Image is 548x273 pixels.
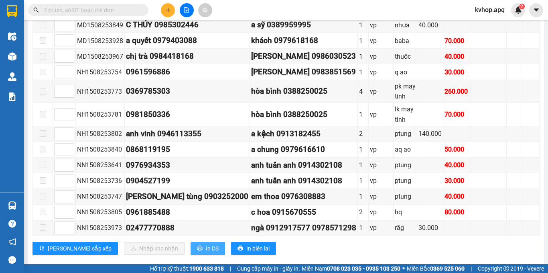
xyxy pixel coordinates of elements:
[395,144,416,154] div: aq ao
[370,36,392,46] div: vp
[126,66,248,78] div: 0961596886
[8,256,16,264] span: message
[184,7,189,13] span: file-add
[191,242,225,255] button: printerIn DS
[359,51,367,62] div: 1
[515,6,522,14] img: icon-new-feature
[395,176,416,186] div: ptung
[76,49,125,64] td: MD1508253967
[395,51,416,62] div: thuốc
[251,66,356,78] div: [PERSON_NAME] 0983851569
[327,265,400,272] strong: 0708 023 035 - 0935 103 250
[77,191,123,201] div: NN1508253747
[33,7,39,13] span: search
[359,109,367,119] div: 1
[161,3,175,17] button: plus
[418,129,442,139] div: 140.000
[359,160,367,170] div: 1
[77,176,123,186] div: NN1508253736
[251,50,356,62] div: [PERSON_NAME] 0986030523
[8,92,16,101] img: solution-icon
[359,86,367,96] div: 4
[370,223,392,233] div: vp
[77,109,123,119] div: NH1508253781
[76,142,125,158] td: NH1508253840
[165,7,171,13] span: plus
[150,264,224,273] span: Hỗ trợ kỹ thuật:
[370,207,392,217] div: vp
[8,72,16,81] img: warehouse-icon
[251,128,356,140] div: a kệch 0913182455
[395,81,416,101] div: pk may tinh
[395,36,416,46] div: baba
[76,33,125,49] td: MD1508253928
[359,191,367,201] div: 1
[395,129,416,139] div: ptung
[444,176,469,186] div: 30.000
[418,223,442,233] div: 30.000
[251,175,356,187] div: anh tuấn anh 0914302108
[395,104,416,124] div: lk may tinh
[126,128,248,140] div: anh vinh 0946113355
[189,265,224,272] strong: 1900 633 818
[77,144,123,154] div: NH1508253840
[251,85,356,97] div: hòa bình 0388250025
[77,207,123,217] div: NN1508253805
[370,176,392,186] div: vp
[8,201,16,210] img: warehouse-icon
[77,20,123,30] div: MD1508253849
[370,160,392,170] div: vp
[444,67,469,77] div: 30.000
[237,264,300,273] span: Cung cấp máy in - giấy in:
[8,220,16,228] span: question-circle
[520,4,523,9] span: 2
[395,160,416,170] div: ptung
[32,242,118,255] button: sort-ascending[PERSON_NAME] sắp xếp
[430,265,465,272] strong: 0369 525 060
[370,51,392,62] div: vp
[8,238,16,246] span: notification
[395,207,416,217] div: hq
[359,223,367,233] div: 1
[180,3,194,17] button: file-add
[359,176,367,186] div: 1
[251,144,356,156] div: a chung 0979616610
[251,191,356,203] div: em thoa 0976308883
[359,207,367,217] div: 2
[407,264,465,273] span: Miền Bắc
[76,173,125,189] td: NN1508253736
[444,86,469,96] div: 260.000
[469,5,511,15] span: kvhop.apq
[395,67,416,77] div: q ao
[370,20,392,30] div: vp
[76,64,125,80] td: NH1508253754
[77,223,123,233] div: NN1508253973
[76,17,125,33] td: MD1508253849
[418,20,442,30] div: 40.000
[126,19,248,31] div: C THÚY 0985302446
[126,159,248,171] div: 0976934353
[8,52,16,61] img: warehouse-icon
[359,20,367,30] div: 1
[444,36,469,46] div: 70.000
[444,207,469,217] div: 80.000
[206,244,219,253] span: In DS
[395,223,416,233] div: răg
[395,20,416,30] div: nhưa
[202,7,208,13] span: aim
[444,109,469,119] div: 70.000
[198,3,212,17] button: aim
[359,67,367,77] div: 1
[126,144,248,156] div: 0868119195
[126,175,248,187] div: 0904527199
[76,126,125,142] td: NH1508253802
[444,191,469,201] div: 40.000
[76,205,125,220] td: NN1508253805
[197,245,203,252] span: printer
[77,51,123,62] div: MD1508253967
[7,5,17,17] img: logo-vxr
[251,206,356,218] div: c hoa 0915670555
[44,6,139,14] input: Tìm tên, số ĐT hoặc mã đơn
[370,144,392,154] div: vp
[251,222,356,234] div: ngà 0912917577 0978571298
